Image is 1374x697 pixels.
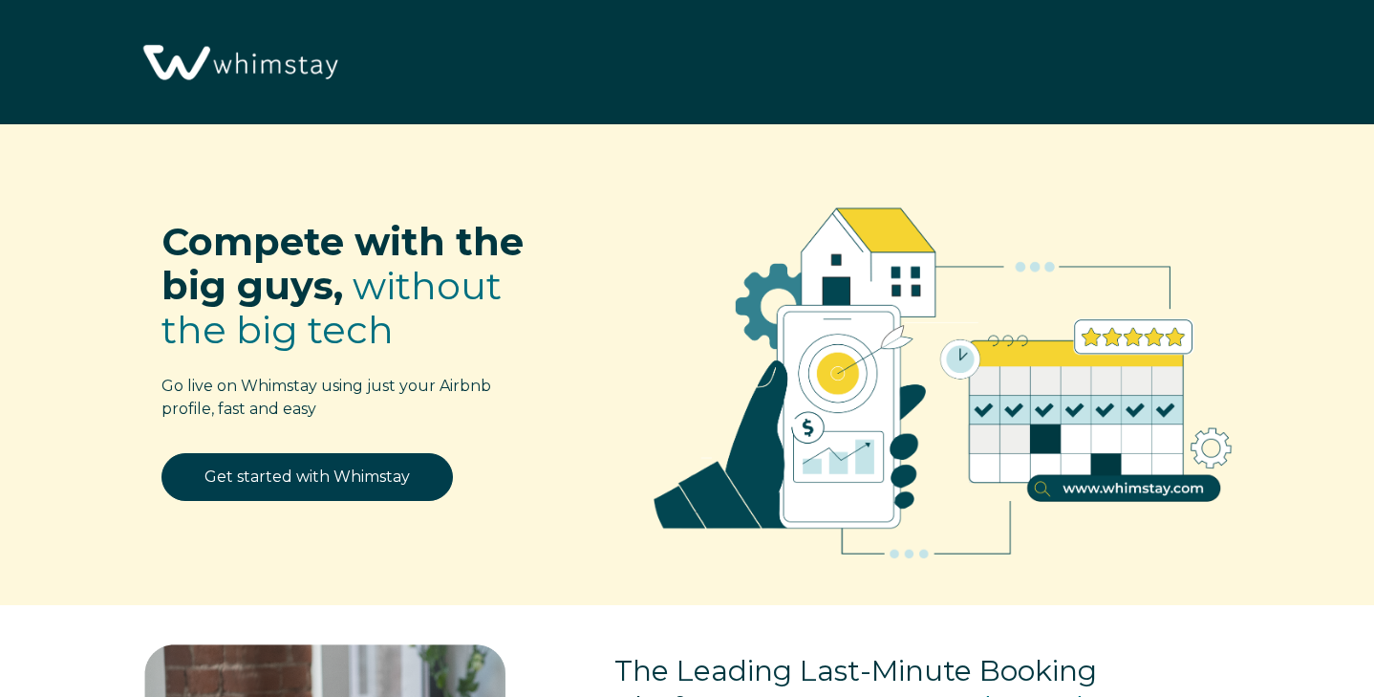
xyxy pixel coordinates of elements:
a: Get started with Whimstay [161,453,453,501]
span: Compete with the big guys, [161,218,524,309]
span: without the big tech [161,262,502,353]
span: Go live on Whimstay using just your Airbnb profile, fast and easy [161,377,491,418]
img: RBO Ilustrations-02 [607,153,1279,595]
img: Whimstay Logo-02 1 [134,10,344,118]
